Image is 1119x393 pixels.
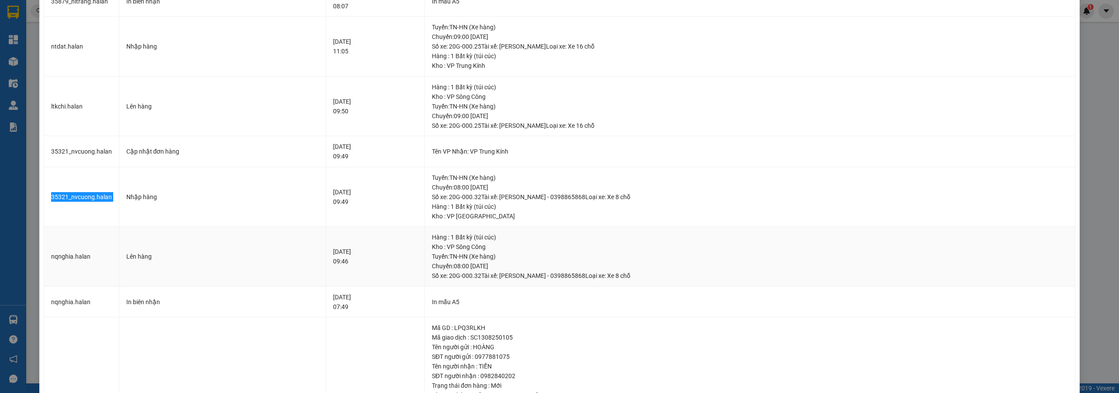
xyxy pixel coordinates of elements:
[126,147,319,156] div: Cập nhật đơn hàng
[432,381,1068,390] div: Trạng thái đơn hàng : Mới
[44,17,119,77] td: ntdat.halan
[432,22,1068,51] div: Tuyến : TN-HN (Xe hàng) Chuyến: 09:00 [DATE] Số xe: 20G-000.25 Tài xế: [PERSON_NAME] Loại xe: Xe ...
[126,252,319,261] div: Lên hàng
[432,102,1068,130] div: Tuyến : TN-HN (Xe hàng) Chuyến: 09:00 [DATE] Số xe: 20G-000.25 Tài xế: [PERSON_NAME] Loại xe: Xe ...
[432,252,1068,281] div: Tuyến : TN-HN (Xe hàng) Chuyến: 08:00 [DATE] Số xe: 20G-000.32 Tài xế: [PERSON_NAME] - 0398865868...
[432,297,1068,307] div: In mẫu A5
[126,297,319,307] div: In biên nhận
[432,333,1068,342] div: Mã giao dịch : SC1308250105
[44,287,119,318] td: nqnghia.halan
[44,167,119,227] td: 35321_nvcuong.halan
[432,173,1068,202] div: Tuyến : TN-HN (Xe hàng) Chuyến: 08:00 [DATE] Số xe: 20G-000.32 Tài xế: [PERSON_NAME] - 0398865868...
[126,42,319,51] div: Nhập hàng
[432,51,1068,61] div: Hàng : 1 Bất kỳ (túi cúc)
[333,142,417,161] div: [DATE] 09:49
[432,242,1068,252] div: Kho : VP Sông Công
[432,82,1068,92] div: Hàng : 1 Bất kỳ (túi cúc)
[333,247,417,266] div: [DATE] 09:46
[432,371,1068,381] div: SĐT người nhận : 0982840202
[44,227,119,287] td: nqnghia.halan
[432,202,1068,211] div: Hàng : 1 Bất kỳ (túi cúc)
[126,192,319,202] div: Nhập hàng
[432,361,1068,371] div: Tên người nhận : TIẾN
[432,323,1068,333] div: Mã GD : LPQ3RLKH
[44,77,119,137] td: ltkchi.halan
[432,92,1068,102] div: Kho : VP Sông Công
[333,37,417,56] div: [DATE] 11:05
[333,97,417,116] div: [DATE] 09:50
[432,147,1068,156] div: Tên VP Nhận: VP Trung Kính
[432,211,1068,221] div: Kho : VP [GEOGRAPHIC_DATA]
[333,292,417,312] div: [DATE] 07:49
[333,187,417,207] div: [DATE] 09:49
[432,232,1068,242] div: Hàng : 1 Bất kỳ (túi cúc)
[432,352,1068,361] div: SĐT người gửi : 0977881075
[432,342,1068,352] div: Tên người gửi : HOÀNG
[126,102,319,111] div: Lên hàng
[432,61,1068,70] div: Kho : VP Trung Kính
[44,136,119,167] td: 35321_nvcuong.halan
